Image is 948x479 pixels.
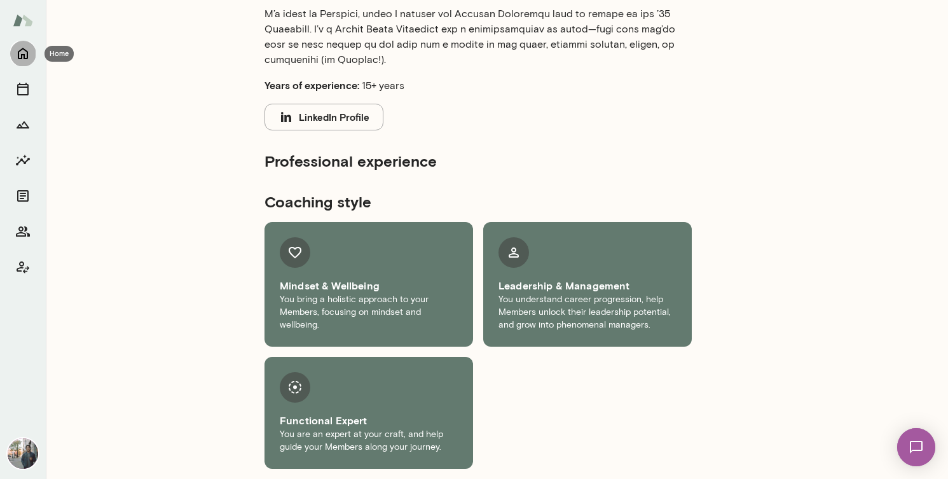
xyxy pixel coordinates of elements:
h6: Functional Expert [280,413,458,428]
button: Growth Plan [10,112,36,137]
h6: Leadership & Management [498,278,677,293]
h6: Mindset & Wellbeing [280,278,458,293]
h5: Coaching style [264,191,692,212]
button: Documents [10,183,36,209]
b: Years of experience: [264,79,359,91]
button: Sessions [10,76,36,102]
button: Home [10,41,36,66]
div: Home [45,46,74,62]
p: You understand career progression, help Members unlock their leadership potential, and grow into ... [498,293,677,331]
p: You are an expert at your craft, and help guide your Members along your journey. [280,428,458,454]
button: Insights [10,148,36,173]
p: 15+ years [264,78,692,94]
h5: Professional experience [264,151,692,171]
button: Members [10,219,36,244]
button: Client app [10,254,36,280]
img: Mento [13,8,33,32]
p: You bring a holistic approach to your Members, focusing on mindset and wellbeing. [280,293,458,331]
img: Gene Lee [8,438,38,469]
button: LinkedIn Profile [264,104,383,130]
